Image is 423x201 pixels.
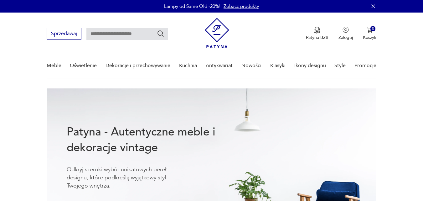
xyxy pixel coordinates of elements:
a: Zobacz produkty [224,3,259,9]
img: Ikona medalu [314,27,320,34]
a: Oświetlenie [70,54,97,78]
button: 0Koszyk [363,27,376,40]
button: Zaloguj [338,27,353,40]
h1: Patyna - Autentyczne meble i dekoracje vintage [67,124,236,156]
img: Patyna - sklep z meblami i dekoracjami vintage [205,18,229,48]
button: Sprzedawaj [47,28,81,40]
a: Promocje [354,54,376,78]
a: Ikona medaluPatyna B2B [306,27,328,40]
p: Patyna B2B [306,34,328,40]
button: Szukaj [157,30,164,37]
p: Lampy od Same Old -20%! [164,3,220,9]
div: 0 [370,26,376,31]
a: Klasyki [270,54,286,78]
a: Antykwariat [206,54,233,78]
button: Patyna B2B [306,27,328,40]
img: Ikonka użytkownika [343,27,349,33]
a: Sprzedawaj [47,32,81,36]
a: Ikony designu [294,54,326,78]
a: Dekoracje i przechowywanie [106,54,170,78]
a: Kuchnia [179,54,197,78]
p: Odkryj szeroki wybór unikatowych pereł designu, które podkreślą wyjątkowy styl Twojego wnętrza. [67,166,186,190]
a: Nowości [241,54,261,78]
a: Meble [47,54,61,78]
p: Koszyk [363,34,376,40]
img: Ikona koszyka [367,27,373,33]
p: Zaloguj [338,34,353,40]
a: Style [334,54,346,78]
